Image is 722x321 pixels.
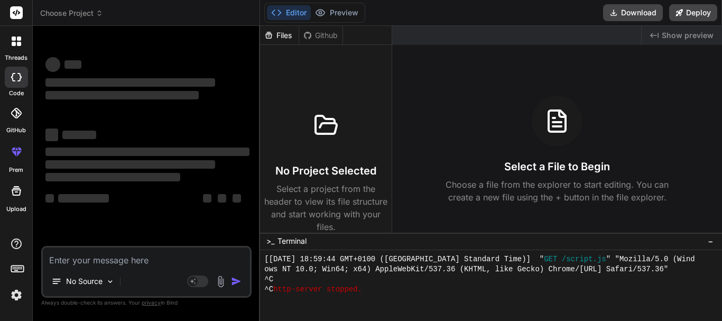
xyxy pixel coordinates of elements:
[603,4,663,21] button: Download
[64,60,81,69] span: ‌
[45,160,215,169] span: ‌
[9,89,24,98] label: code
[45,78,215,87] span: ‌
[264,285,273,295] span: ^C
[142,299,161,306] span: privacy
[504,159,610,174] h3: Select a File to Begin
[41,298,252,308] p: Always double-check its answers. Your in Bind
[5,53,27,62] label: threads
[215,276,227,288] img: attachment
[9,166,23,175] label: prem
[233,194,241,203] span: ‌
[45,148,249,156] span: ‌
[40,8,103,19] span: Choose Project
[45,129,58,141] span: ‌
[277,236,307,246] span: Terminal
[439,178,675,204] p: Choose a file from the explorer to start editing. You can create a new file using the + button in...
[45,57,60,72] span: ‌
[106,277,115,286] img: Pick Models
[267,5,311,20] button: Editor
[299,30,343,41] div: Github
[311,5,363,20] button: Preview
[264,264,668,274] span: ows NT 10.0; Win64; x64) AppleWebKit/537.36 (KHTML, like Gecko) Chrome/[URL] Safari/537.36"
[231,276,242,287] img: icon
[275,163,376,178] h3: No Project Selected
[264,254,544,264] span: [[DATE] 18:59:44 GMT+0100 ([GEOGRAPHIC_DATA] Standard Time)] "
[264,182,387,233] p: Select a project from the header to view its file structure and start working with your files.
[203,194,211,203] span: ‌
[606,254,695,264] span: " "Mozilla/5.0 (Wind
[273,285,362,295] span: http-server stopped.
[662,30,714,41] span: Show preview
[708,236,714,246] span: −
[544,254,557,264] span: GET
[45,91,199,99] span: ‌
[218,194,226,203] span: ‌
[62,131,96,139] span: ‌
[45,194,54,203] span: ‌
[58,194,109,203] span: ‌
[66,276,103,287] p: No Source
[266,236,274,246] span: >_
[45,173,180,181] span: ‌
[264,274,273,285] span: ^C
[6,205,26,214] label: Upload
[562,254,606,264] span: /script.js
[6,126,26,135] label: GitHub
[669,4,717,21] button: Deploy
[260,30,299,41] div: Files
[7,286,25,304] img: settings
[706,233,716,250] button: −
